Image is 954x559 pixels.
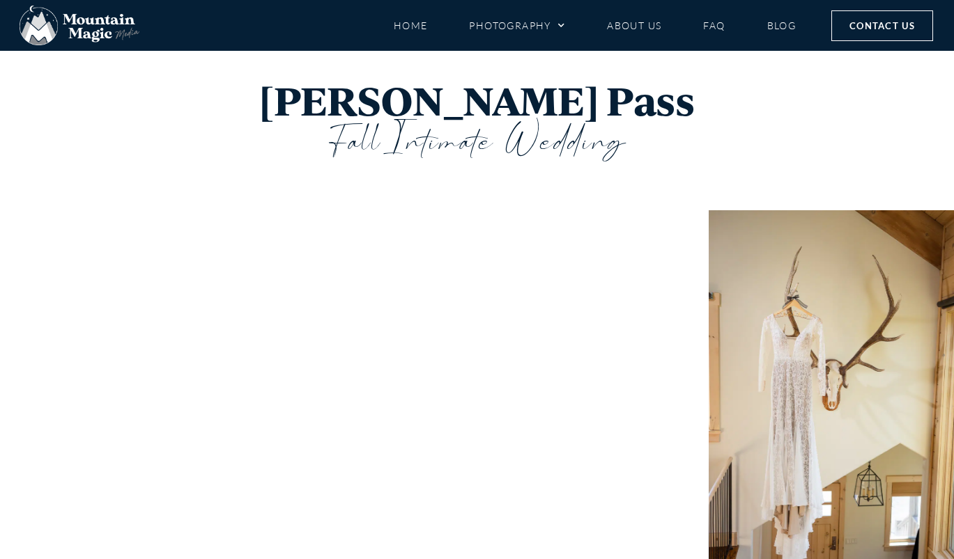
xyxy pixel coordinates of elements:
a: Photography [469,13,565,38]
h1: [PERSON_NAME] Pass [59,79,895,123]
h3: Fall Intimate Wedding [59,123,895,162]
a: About Us [607,13,661,38]
img: Mountain Magic Media photography logo Crested Butte Photographer [20,6,139,46]
a: Blog [767,13,797,38]
span: Contact Us [849,18,915,33]
a: Home [394,13,428,38]
a: Contact Us [831,10,933,41]
a: FAQ [703,13,725,38]
nav: Menu [394,13,797,38]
